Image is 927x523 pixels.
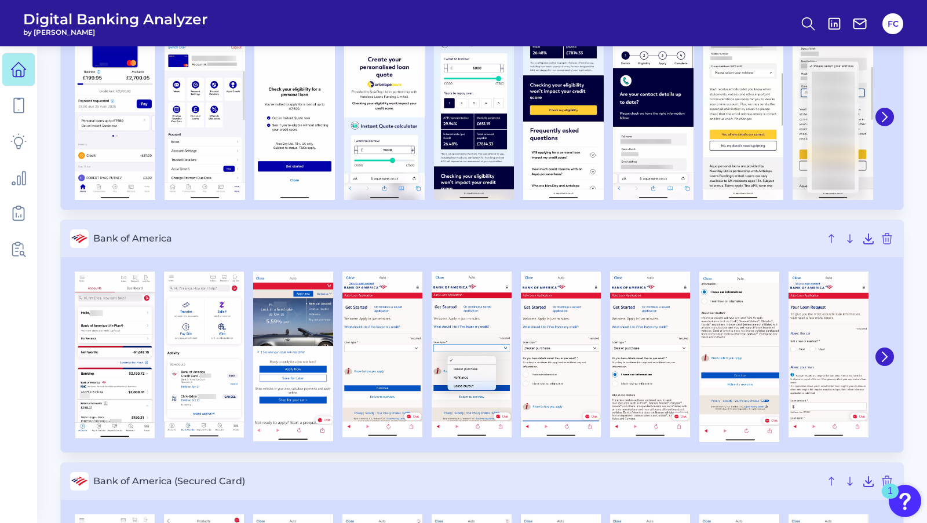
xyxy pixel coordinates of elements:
[165,34,245,200] img: Aqua
[75,272,155,438] img: Bank of America
[610,272,690,437] img: Bank of America
[523,34,604,200] img: Aqua
[432,272,512,437] img: Bank of America
[164,272,244,438] img: Bank of America
[344,34,425,200] img: Aqua
[434,34,514,200] img: Aqua
[521,272,601,437] img: Bank of America
[699,272,779,442] img: Bank of America
[889,485,921,517] button: Open Resource Center, 1 new notification
[613,34,694,200] img: Aqua
[254,34,335,200] img: Aqua
[23,10,208,28] span: Digital Banking Analyzer
[342,272,422,437] img: Bank of America
[882,13,903,34] button: FC
[93,233,820,244] span: Bank of America
[253,272,333,441] img: Bank of America
[23,28,208,36] span: by [PERSON_NAME]
[703,34,783,200] img: Aqua
[888,491,893,506] div: 1
[789,272,868,438] img: Bank of America
[93,476,820,487] span: Bank of America (Secured Card)
[75,34,155,200] img: Aqua
[793,34,873,200] img: Aqua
